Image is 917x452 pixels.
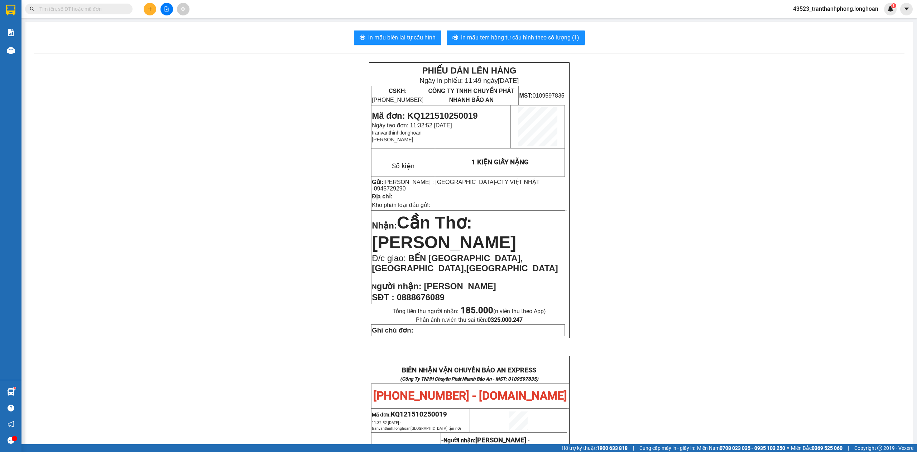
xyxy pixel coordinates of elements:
[372,193,392,199] strong: Địa chỉ:
[787,4,884,13] span: 43523_tranthanhphong.longhoan
[372,111,477,121] span: Mã đơn: KQ121510250019
[30,6,35,11] span: search
[39,5,124,13] input: Tìm tên, số ĐT hoặc mã đơn
[562,444,628,452] span: Hỗ trợ kỹ thuật:
[393,308,546,315] span: Tổng tiền thu người nhận:
[812,445,842,451] strong: 0369 525 060
[887,6,894,12] img: icon-new-feature
[377,281,422,291] span: gười nhận:
[419,77,519,84] span: Ngày in phiếu: 11:49 ngày
[372,130,422,136] span: tranvanthinh.longhoan
[416,316,523,323] span: Phản ánh n.viên thu sai tiền:
[488,316,523,323] strong: 0325.000.247
[471,158,529,166] span: 1 KIỆN GIẤY NẶNG
[372,122,452,128] span: Ngày tạo đơn: 11:32:52 [DATE]
[144,3,156,15] button: plus
[372,179,383,185] strong: Gửi:
[639,444,695,452] span: Cung cấp máy in - giấy in:
[597,445,628,451] strong: 1900 633 818
[160,3,173,15] button: file-add
[397,292,445,302] span: 0888676089
[422,66,516,75] strong: PHIẾU DÁN LÊN HÀNG
[372,179,539,192] span: CTY VIỆT NHẬT -
[452,34,458,41] span: printer
[372,221,397,230] span: Nhận:
[903,6,910,12] span: caret-down
[372,420,461,431] span: 11:32:52 [DATE] -
[461,33,579,42] span: In mẫu tem hàng tự cấu hình theo số lượng (1)
[891,3,896,8] sup: 1
[7,47,15,54] img: warehouse-icon
[443,437,526,444] span: Người nhận:
[7,29,15,36] img: solution-icon
[6,5,15,15] img: logo-vxr
[14,387,16,389] sup: 1
[373,389,567,402] span: [PHONE_NUMBER] - [DOMAIN_NAME]
[392,162,414,170] span: Số kiện
[372,88,423,103] span: [PHONE_NUMBER]
[411,426,461,431] span: [GEOGRAPHIC_DATA] tận nơi
[428,88,514,103] span: CÔNG TY TNHH CHUYỂN PHÁT NHANH BẢO AN
[900,3,913,15] button: caret-down
[148,6,153,11] span: plus
[519,93,564,99] span: 0109597835
[177,3,189,15] button: aim
[461,305,493,315] strong: 185.000
[164,6,169,11] span: file-add
[372,412,447,418] span: Mã đơn:
[391,410,447,418] span: KQ121510250019
[372,326,413,334] strong: Ghi chú đơn:
[848,444,849,452] span: |
[181,6,186,11] span: aim
[791,444,842,452] span: Miền Bắc
[461,308,546,315] span: (n.viên thu theo App)
[372,137,413,142] span: [PERSON_NAME]
[354,30,441,45] button: printerIn mẫu biên lai tự cấu hình
[424,281,496,291] span: [PERSON_NAME]
[498,77,519,84] span: [DATE]
[374,185,406,192] span: 0945729290
[372,253,408,263] span: Đ/c giao:
[8,421,14,428] span: notification
[360,34,365,41] span: printer
[441,436,526,444] strong: -
[372,202,430,208] span: Kho phân loại đầu gửi:
[892,3,895,8] span: 1
[475,436,526,444] span: [PERSON_NAME]
[384,179,495,185] span: [PERSON_NAME] : [GEOGRAPHIC_DATA]
[402,366,536,374] strong: BIÊN NHẬN VẬN CHUYỂN BẢO AN EXPRESS
[372,283,421,291] strong: N
[372,426,461,431] span: tranvanthinh.longhoan
[526,437,529,444] span: -
[368,33,436,42] span: In mẫu biên lai tự cấu hình
[633,444,634,452] span: |
[447,30,585,45] button: printerIn mẫu tem hàng tự cấu hình theo số lượng (1)
[787,447,789,449] span: ⚪️
[8,405,14,411] span: question-circle
[877,446,882,451] span: copyright
[372,292,394,302] strong: SĐT :
[697,444,785,452] span: Miền Nam
[372,213,516,252] span: Cần Thơ: [PERSON_NAME]
[8,437,14,444] span: message
[372,179,539,192] span: -
[389,88,407,94] strong: CSKH:
[720,445,785,451] strong: 0708 023 035 - 0935 103 250
[7,388,15,396] img: warehouse-icon
[400,376,538,382] strong: (Công Ty TNHH Chuyển Phát Nhanh Bảo An - MST: 0109597835)
[519,93,532,99] strong: MST:
[372,253,558,273] span: BẾN [GEOGRAPHIC_DATA],[GEOGRAPHIC_DATA],[GEOGRAPHIC_DATA]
